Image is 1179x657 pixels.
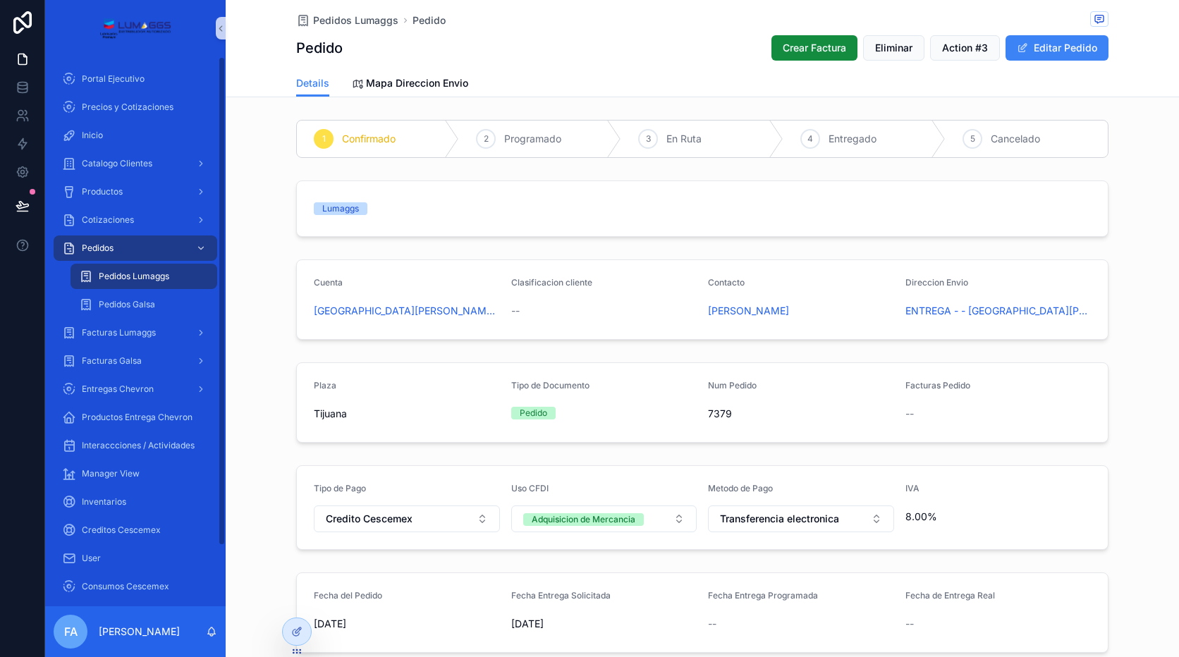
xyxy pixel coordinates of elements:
a: Facturas Lumaggs [54,320,217,345]
span: Action #3 [942,41,988,55]
span: Consumos Cescemex [82,581,169,592]
span: Confirmado [342,132,396,146]
span: Cotizaciones [82,214,134,226]
span: 5 [970,133,975,145]
h1: Pedido [296,38,343,58]
a: Entregas Chevron [54,376,217,402]
a: Productos [54,179,217,204]
span: User [82,553,101,564]
span: 8.00% [905,510,1092,524]
button: Action #3 [930,35,1000,61]
span: Metodo de Pago [708,483,773,493]
span: Inicio [82,130,103,141]
span: Mapa Direccion Envio [366,76,468,90]
span: Tipo de Pago [314,483,366,493]
span: Uso CFDI [511,483,549,493]
a: Manager View [54,461,217,486]
div: scrollable content [45,56,226,606]
span: Clasificacion cliente [511,277,592,288]
span: Crear Factura [783,41,846,55]
span: Pedidos [82,242,114,254]
span: Catalogo Clientes [82,158,152,169]
span: 7379 [708,407,894,421]
span: Plaza [314,380,336,391]
span: IVA [905,483,920,493]
span: Creditos Cescemex [82,524,161,536]
span: 2 [484,133,489,145]
a: Pedidos Galsa [71,292,217,317]
span: Tipo de Documento [511,380,589,391]
p: [PERSON_NAME] [99,625,180,639]
a: [PERSON_NAME] [708,304,789,318]
span: Manager View [82,468,140,479]
span: Precios y Cotizaciones [82,102,173,113]
span: Facturas Lumaggs [82,327,156,338]
button: Crear Factura [771,35,857,61]
a: Creditos Cescemex [54,517,217,543]
a: Consumos Cescemex [54,574,217,599]
span: Details [296,76,329,90]
span: 4 [807,133,813,145]
span: Facturas Galsa [82,355,142,367]
span: Facturas Pedido [905,380,970,391]
span: Contacto [708,277,745,288]
span: -- [708,617,716,631]
span: Entregas Chevron [82,383,154,395]
span: Tijuana [314,407,347,421]
span: 3 [646,133,651,145]
span: Entregado [829,132,876,146]
span: [DATE] [511,617,697,631]
span: Num Pedido [708,380,757,391]
span: Direccion Envio [905,277,968,288]
span: Portal Ejecutivo [82,73,145,85]
button: Eliminar [863,35,924,61]
div: Adquisicion de Mercancia [532,513,635,526]
span: Inventarios [82,496,126,508]
span: Interaccciones / Actividades [82,440,195,451]
span: Fecha de Entrega Real [905,590,995,601]
a: Portal Ejecutivo [54,66,217,92]
span: Productos Entrega Chevron [82,412,193,423]
button: Select Button [511,505,697,532]
div: Lumaggs [322,202,359,215]
span: Pedidos Lumaggs [99,271,169,282]
span: -- [511,304,520,318]
a: [GEOGRAPHIC_DATA][PERSON_NAME][GEOGRAPHIC_DATA] [314,304,500,318]
span: Pedidos Lumaggs [313,13,398,27]
span: [DATE] [314,617,500,631]
a: Pedidos [54,235,217,261]
a: User [54,546,217,571]
span: -- [905,617,914,631]
span: Eliminar [875,41,912,55]
span: Cancelado [991,132,1040,146]
span: Fecha Entrega Solicitada [511,590,611,601]
a: Catalogo Clientes [54,151,217,176]
span: Programado [504,132,561,146]
span: Credito Cescemex [326,512,413,526]
span: Pedidos Galsa [99,299,155,310]
a: Mapa Direccion Envio [352,70,468,99]
a: Inventarios [54,489,217,515]
button: Editar Pedido [1006,35,1108,61]
span: En Ruta [666,132,702,146]
a: Pedidos Lumaggs [296,13,398,27]
button: Select Button [314,505,500,532]
a: Pedido [413,13,446,27]
span: -- [905,407,914,421]
span: Productos [82,186,123,197]
a: Cotizaciones [54,207,217,233]
a: ENTREGA - - [GEOGRAPHIC_DATA][PERSON_NAME][GEOGRAPHIC_DATA] [905,304,1092,318]
span: Cuenta [314,277,343,288]
a: Pedidos Lumaggs [71,264,217,289]
a: Facturas Galsa [54,348,217,374]
a: Productos Entrega Chevron [54,405,217,430]
span: Fecha del Pedido [314,590,382,601]
a: Details [296,70,329,97]
span: Fecha Entrega Programada [708,590,818,601]
img: App logo [99,17,171,39]
div: Pedido [520,407,547,419]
